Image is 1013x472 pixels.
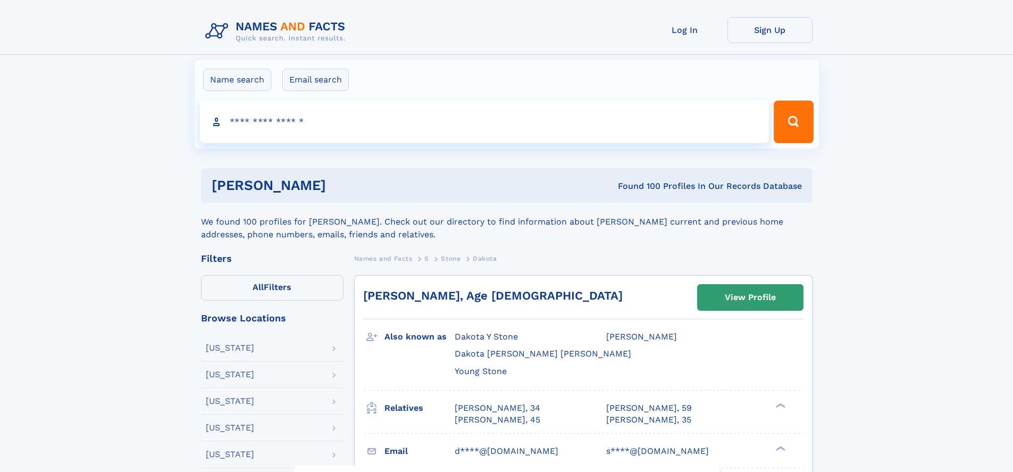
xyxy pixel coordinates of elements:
div: We found 100 profiles for [PERSON_NAME]. Check out our directory to find information about [PERSO... [201,203,813,241]
a: Log In [642,17,727,43]
a: [PERSON_NAME], Age [DEMOGRAPHIC_DATA] [363,289,623,302]
a: Sign Up [727,17,813,43]
span: Dakota [473,255,497,262]
span: S [424,255,429,262]
a: Names and Facts [354,252,413,265]
button: Search Button [774,101,813,143]
div: Filters [201,254,344,263]
a: [PERSON_NAME], 45 [455,414,540,426]
input: search input [200,101,769,143]
span: Young Stone [455,366,507,376]
h1: [PERSON_NAME] [212,179,472,192]
div: View Profile [725,285,776,310]
div: [US_STATE] [206,344,254,352]
a: [PERSON_NAME], 35 [606,414,691,426]
div: [US_STATE] [206,397,254,405]
a: S [424,252,429,265]
div: Browse Locations [201,313,344,323]
div: ❯ [773,445,786,452]
img: Logo Names and Facts [201,17,354,46]
a: Stone [441,252,461,265]
label: Email search [282,69,349,91]
h3: Email [384,442,455,460]
div: [US_STATE] [206,450,254,459]
span: [PERSON_NAME] [606,332,677,342]
label: Name search [203,69,271,91]
a: [PERSON_NAME], 59 [606,402,692,414]
span: Dakota [PERSON_NAME] [PERSON_NAME] [455,349,631,359]
a: View Profile [698,285,803,310]
div: ❯ [773,402,786,409]
h3: Relatives [384,399,455,417]
label: Filters [201,275,344,301]
div: [US_STATE] [206,424,254,432]
span: Stone [441,255,461,262]
span: All [253,282,264,292]
h3: Also known as [384,328,455,346]
div: Found 100 Profiles In Our Records Database [472,180,802,192]
a: [PERSON_NAME], 34 [455,402,540,414]
div: [US_STATE] [206,370,254,379]
span: Dakota Y Stone [455,332,518,342]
